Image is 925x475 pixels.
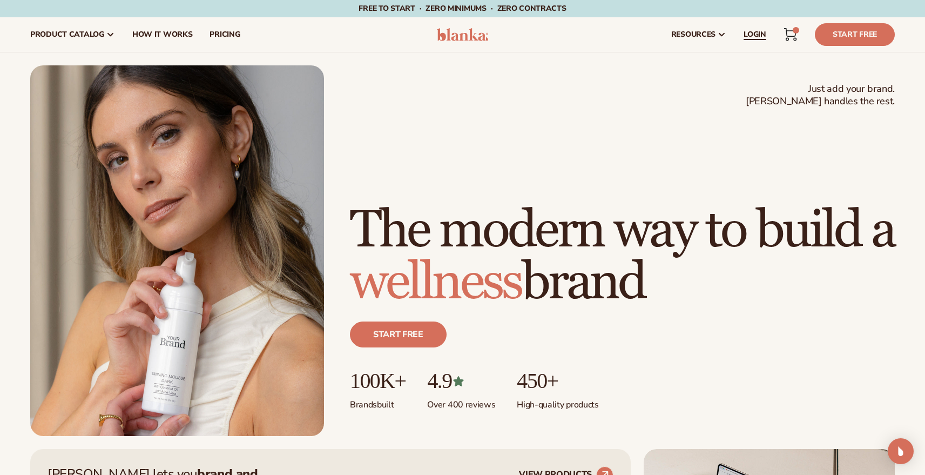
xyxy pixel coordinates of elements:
img: logo [437,28,488,41]
p: Brands built [350,393,406,411]
p: 100K+ [350,369,406,393]
p: High-quality products [517,393,598,411]
span: pricing [210,30,240,39]
span: product catalog [30,30,104,39]
h1: The modern way to build a brand [350,205,895,309]
span: wellness [350,251,522,314]
p: 450+ [517,369,598,393]
a: Start Free [815,23,895,46]
span: 1 [795,27,796,34]
a: product catalog [22,17,124,52]
img: Female holding tanning mousse. [30,65,324,436]
a: resources [663,17,735,52]
a: Start free [350,322,447,347]
span: How It Works [132,30,193,39]
a: How It Works [124,17,201,52]
span: Free to start · ZERO minimums · ZERO contracts [359,3,566,14]
div: Open Intercom Messenger [888,438,914,464]
p: Over 400 reviews [427,393,495,411]
a: LOGIN [735,17,775,52]
p: 4.9 [427,369,495,393]
span: resources [671,30,715,39]
a: pricing [201,17,248,52]
span: LOGIN [744,30,766,39]
span: Just add your brand. [PERSON_NAME] handles the rest. [746,83,895,108]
